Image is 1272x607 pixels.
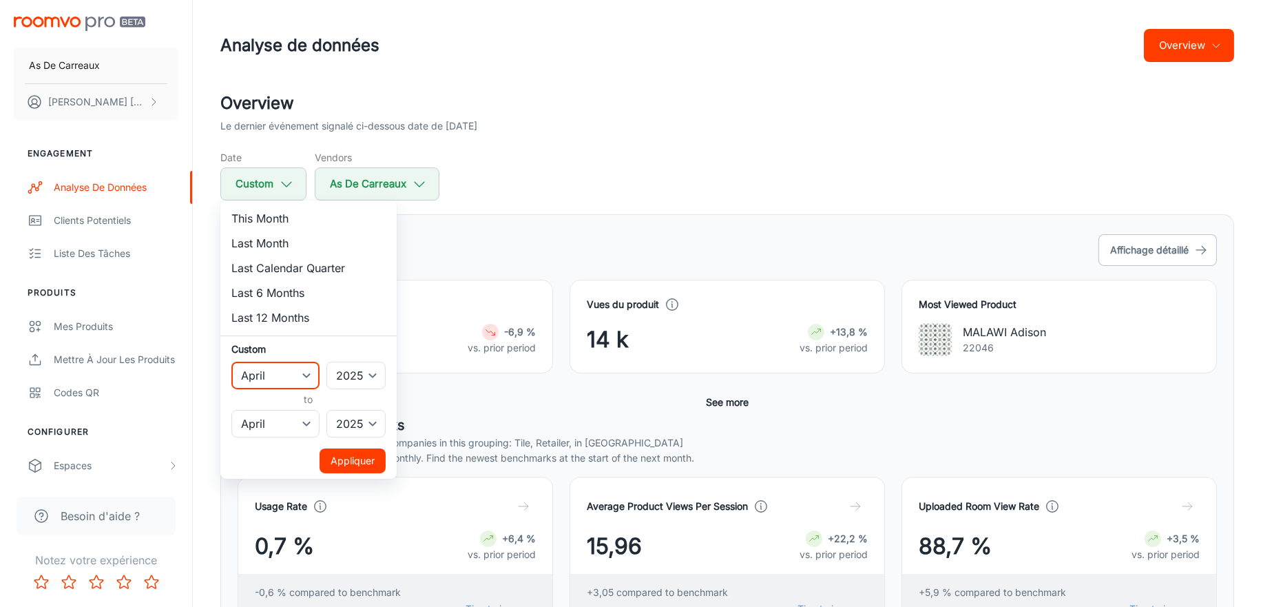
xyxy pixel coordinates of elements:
[234,392,383,407] h6: to
[220,280,397,305] li: Last 6 Months
[220,206,397,231] li: This Month
[220,231,397,256] li: Last Month
[220,256,397,280] li: Last Calendar Quarter
[220,305,397,330] li: Last 12 Months
[320,449,386,473] button: Appliquer
[231,342,386,356] h6: Custom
